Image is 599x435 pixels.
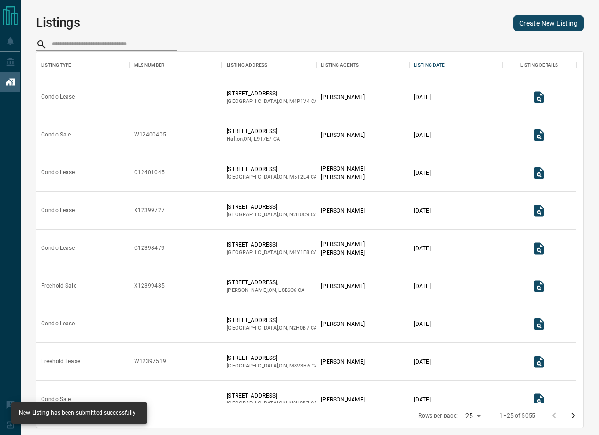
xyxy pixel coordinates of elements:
[41,206,75,214] div: Condo Lease
[414,282,431,290] p: [DATE]
[41,282,76,290] div: Freehold Sale
[289,212,309,218] span: n2h0c9
[321,206,364,215] p: [PERSON_NAME]
[41,358,80,366] div: Freehold Lease
[321,358,364,366] p: [PERSON_NAME]
[530,201,548,220] button: View Listing Details
[41,320,75,328] div: Condo Lease
[321,395,364,404] p: [PERSON_NAME]
[418,412,458,420] p: Rows per page:
[227,240,317,249] p: [STREET_ADDRESS]
[227,52,267,78] div: Listing Address
[530,126,548,145] button: View Listing Details
[134,131,166,139] div: W12400405
[289,325,309,331] span: n2h0b7
[41,93,75,101] div: Condo Lease
[289,249,309,256] span: m4y1e8
[134,282,165,290] div: X12399485
[227,127,279,136] p: [STREET_ADDRESS]
[134,206,165,214] div: X12399727
[564,406,582,425] button: Go to next page
[41,131,71,139] div: Condo Sale
[19,405,136,421] div: New Listing has been submitted successfully
[134,244,165,252] div: C12398479
[414,93,431,102] p: [DATE]
[227,89,318,98] p: [STREET_ADDRESS]
[414,131,431,139] p: [DATE]
[530,88,548,107] button: View Listing Details
[227,392,317,400] p: [STREET_ADDRESS]
[414,169,431,177] p: [DATE]
[414,52,445,78] div: Listing Date
[227,316,317,324] p: [STREET_ADDRESS]
[134,52,164,78] div: MLS Number
[316,52,409,78] div: Listing Agents
[41,169,75,177] div: Condo Lease
[414,320,431,328] p: [DATE]
[227,136,279,143] p: Halton , ON , CA
[520,52,558,78] div: Listing Details
[530,352,548,371] button: View Listing Details
[502,52,576,78] div: Listing Details
[321,240,364,248] p: [PERSON_NAME]
[289,98,310,104] span: m4p1v4
[321,164,364,173] p: [PERSON_NAME]
[227,249,317,256] p: [GEOGRAPHIC_DATA] , ON , CA
[134,169,165,177] div: C12401045
[414,395,431,404] p: [DATE]
[409,52,502,78] div: Listing Date
[530,315,548,333] button: View Listing Details
[222,52,316,78] div: Listing Address
[414,244,431,253] p: [DATE]
[530,277,548,296] button: View Listing Details
[321,248,364,257] p: [PERSON_NAME]
[41,52,72,78] div: Listing Type
[227,278,304,287] p: [STREET_ADDRESS],
[462,409,484,423] div: 25
[414,206,431,215] p: [DATE]
[278,287,296,293] span: l8e6c6
[36,52,129,78] div: Listing Type
[321,52,359,78] div: Listing Agents
[41,395,71,403] div: Condo Sale
[227,354,318,362] p: [STREET_ADDRESS]
[227,362,318,370] p: [GEOGRAPHIC_DATA] , ON , CA
[227,173,317,181] p: [GEOGRAPHIC_DATA] , ON , CA
[41,244,75,252] div: Condo Lease
[321,93,364,102] p: [PERSON_NAME]
[321,320,364,328] p: [PERSON_NAME]
[530,163,548,182] button: View Listing Details
[227,211,317,219] p: [GEOGRAPHIC_DATA] , ON , CA
[499,412,535,420] p: 1–25 of 5055
[414,358,431,366] p: [DATE]
[530,390,548,409] button: View Listing Details
[36,15,80,30] h1: Listings
[134,358,166,366] div: W12397519
[254,136,272,142] span: l9t7e7
[321,282,364,290] p: [PERSON_NAME]
[227,324,317,332] p: [GEOGRAPHIC_DATA] , ON , CA
[289,174,309,180] span: m5t2l4
[227,98,318,105] p: [GEOGRAPHIC_DATA] , ON , CA
[289,363,310,369] span: m8v3h6
[129,52,222,78] div: MLS Number
[227,203,317,211] p: [STREET_ADDRESS]
[227,287,304,294] p: [PERSON_NAME] , ON , CA
[227,165,317,173] p: [STREET_ADDRESS]
[530,239,548,258] button: View Listing Details
[321,131,364,139] p: [PERSON_NAME]
[289,401,309,407] span: n2h0b7
[227,400,317,408] p: [GEOGRAPHIC_DATA] , ON , CA
[321,173,364,181] p: [PERSON_NAME]
[513,15,584,31] a: Create New Listing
